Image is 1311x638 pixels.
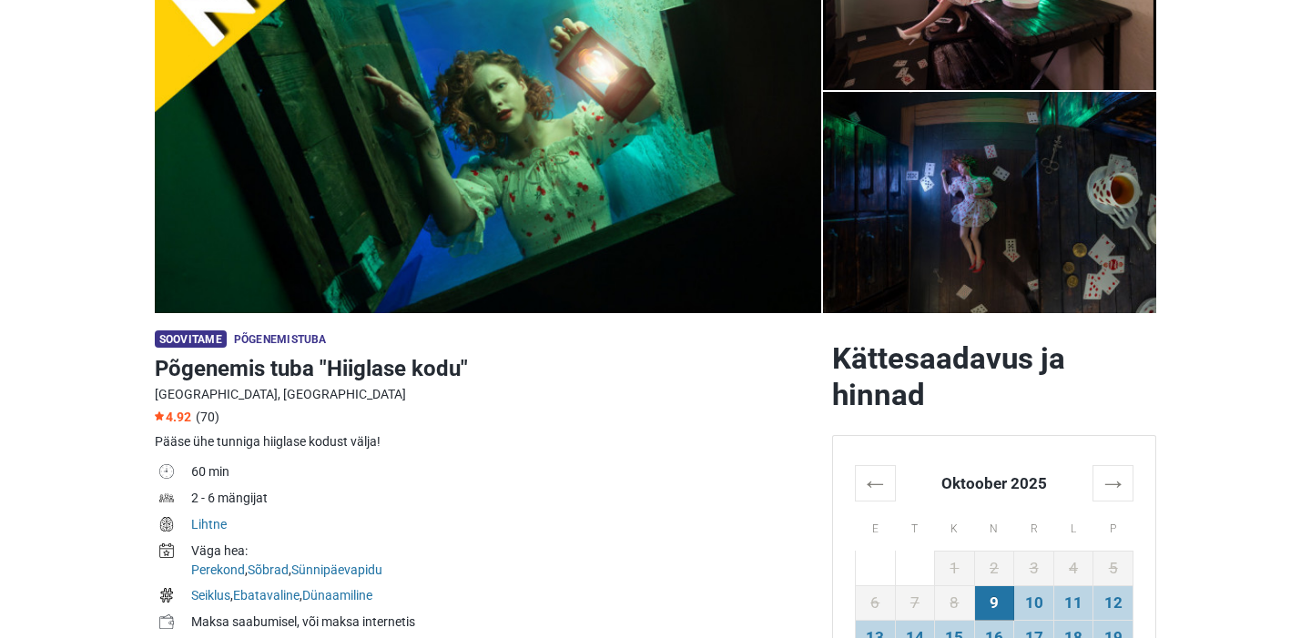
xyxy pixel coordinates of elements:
[191,542,818,561] div: Väga hea:
[155,432,818,451] div: Pääse ühe tunniga hiiglase kodust välja!
[155,410,191,424] span: 4.92
[1053,551,1093,585] td: 4
[823,92,1156,313] a: Põgenemis tuba "Hiiglase kodu" photo 4
[191,588,230,603] a: Seiklus
[191,613,818,632] div: Maksa saabumisel, või maksa internetis
[1014,585,1054,620] td: 10
[191,584,818,611] td: , ,
[1014,551,1054,585] td: 3
[895,465,1093,501] th: Oktoober 2025
[196,410,219,424] span: (70)
[895,585,935,620] td: 7
[191,487,818,513] td: 2 - 6 mängijat
[1093,585,1133,620] td: 12
[155,330,227,348] span: Soovitame
[935,551,975,585] td: 1
[1053,501,1093,551] th: L
[856,501,896,551] th: E
[1093,465,1133,501] th: →
[935,501,975,551] th: K
[974,501,1014,551] th: N
[856,465,896,501] th: ←
[1014,501,1054,551] th: R
[291,562,382,577] a: Sünnipäevapidu
[191,562,245,577] a: Perekond
[1093,501,1133,551] th: P
[233,588,300,603] a: Ebatavaline
[234,333,327,346] span: Põgenemistuba
[856,585,896,620] td: 6
[1053,585,1093,620] td: 11
[974,551,1014,585] td: 2
[191,517,227,532] a: Lihtne
[248,562,289,577] a: Sõbrad
[823,92,1156,313] img: Põgenemis tuba "Hiiglase kodu" photo 5
[155,411,164,420] img: Star
[935,585,975,620] td: 8
[155,385,818,404] div: [GEOGRAPHIC_DATA], [GEOGRAPHIC_DATA]
[302,588,372,603] a: Dünaamiline
[974,585,1014,620] td: 9
[191,540,818,584] td: , ,
[155,352,818,385] h1: Põgenemis tuba "Hiiglase kodu"
[895,501,935,551] th: T
[1093,551,1133,585] td: 5
[832,340,1156,413] h2: Kättesaadavus ja hinnad
[191,461,818,487] td: 60 min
